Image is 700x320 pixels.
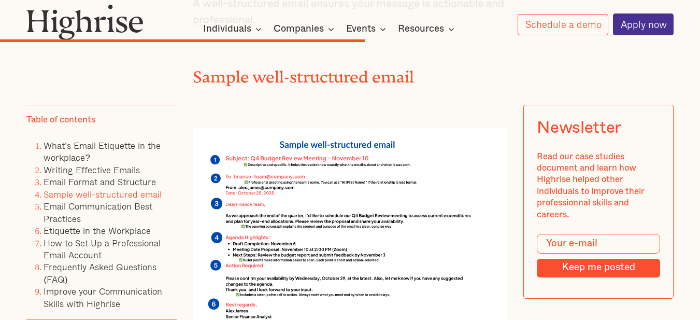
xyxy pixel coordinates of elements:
a: What's Email Etiquette in the workplace? [44,138,160,164]
a: Email Communication Best Practices [44,200,152,226]
a: Sample well-structured email [44,187,162,201]
div: Companies [274,23,324,35]
div: Resources [398,23,458,35]
input: Your e-mail [537,234,660,254]
form: Modal Form [537,234,660,277]
div: Resources [398,23,444,35]
a: Apply now [613,13,674,35]
div: Table of contents [26,115,95,126]
div: Individuals [203,23,251,35]
a: Writing Effective Emails [44,163,140,177]
img: Highrise logo [26,4,144,39]
div: Individuals [203,23,265,35]
div: Events [346,23,376,35]
input: Keep me posted [537,259,660,277]
a: Email Format and Structure [44,175,156,189]
a: Schedule a demo [518,14,609,35]
a: How to Set Up a Professional Email Account [44,236,161,262]
a: Frequently Asked Questions (FAQ) [44,260,156,286]
div: Companies [274,23,337,35]
div: Newsletter [537,119,621,138]
div: Read our case studies document and learn how Highrise helped other individuals to improve their p... [537,151,660,221]
div: Events [346,23,389,35]
a: Improve your Communication Skills with Highrise [44,285,162,311]
a: Etiquette in the Workplace [44,224,151,238]
h2: Sample well-structured email [193,64,507,82]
